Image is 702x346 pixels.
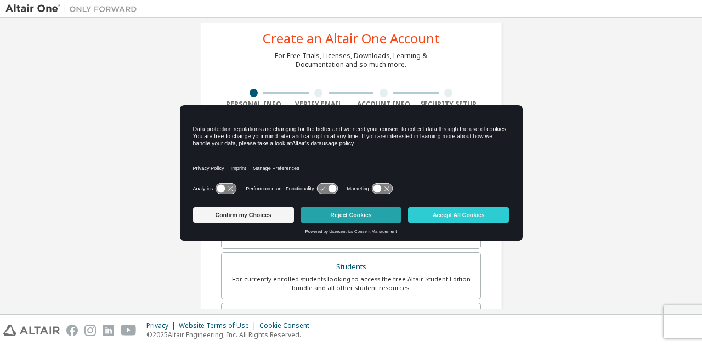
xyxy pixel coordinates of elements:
[121,325,137,336] img: youtube.svg
[221,100,286,109] div: Personal Info
[286,100,352,109] div: Verify Email
[84,325,96,336] img: instagram.svg
[66,325,78,336] img: facebook.svg
[179,321,259,330] div: Website Terms of Use
[416,100,482,109] div: Security Setup
[259,321,316,330] div: Cookie Consent
[228,259,474,275] div: Students
[146,321,179,330] div: Privacy
[351,100,416,109] div: Account Info
[103,325,114,336] img: linkedin.svg
[228,275,474,292] div: For currently enrolled students looking to access the free Altair Student Edition bundle and all ...
[3,325,60,336] img: altair_logo.svg
[5,3,143,14] img: Altair One
[275,52,427,69] div: For Free Trials, Licenses, Downloads, Learning & Documentation and so much more.
[263,32,440,45] div: Create an Altair One Account
[146,330,316,339] p: © 2025 Altair Engineering, Inc. All Rights Reserved.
